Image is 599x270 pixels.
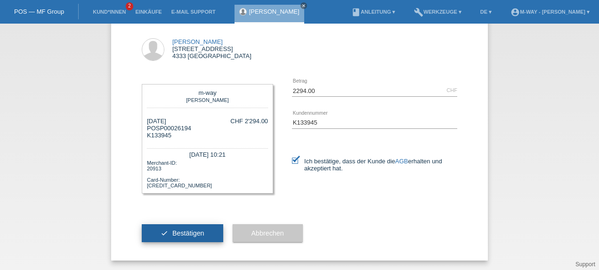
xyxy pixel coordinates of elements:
a: bookAnleitung ▾ [347,9,400,15]
a: Support [575,261,595,268]
div: Merchant-ID: 20913 Card-Number: [CREDIT_CARD_NUMBER] [147,159,268,188]
a: Einkäufe [130,9,166,15]
span: Bestätigen [172,229,204,237]
a: [PERSON_NAME] [172,38,223,45]
a: POS — MF Group [14,8,64,15]
a: E-Mail Support [167,9,220,15]
span: K133945 [147,132,171,139]
i: build [414,8,423,17]
a: close [300,2,307,9]
div: CHF [446,87,457,93]
div: [DATE] 10:21 [147,148,268,159]
button: check Bestätigen [142,224,223,242]
a: AGB [395,158,408,165]
i: check [161,229,168,237]
div: CHF 2'294.00 [230,118,268,125]
a: DE ▾ [476,9,496,15]
i: account_circle [510,8,520,17]
i: book [351,8,361,17]
span: Abbrechen [251,229,284,237]
div: [DATE] POSP00026194 [147,118,191,139]
a: Kund*innen [88,9,130,15]
span: 2 [126,2,133,10]
div: [PERSON_NAME] [149,96,266,103]
div: [STREET_ADDRESS] 4333 [GEOGRAPHIC_DATA] [172,38,251,59]
a: account_circlem-way - [PERSON_NAME] ▾ [506,9,594,15]
label: Ich bestätige, dass der Kunde die erhalten und akzeptiert hat. [292,158,457,172]
button: Abbrechen [233,224,303,242]
div: m-way [149,89,266,96]
i: close [301,3,306,8]
a: [PERSON_NAME] [249,8,299,15]
a: buildWerkzeuge ▾ [409,9,466,15]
